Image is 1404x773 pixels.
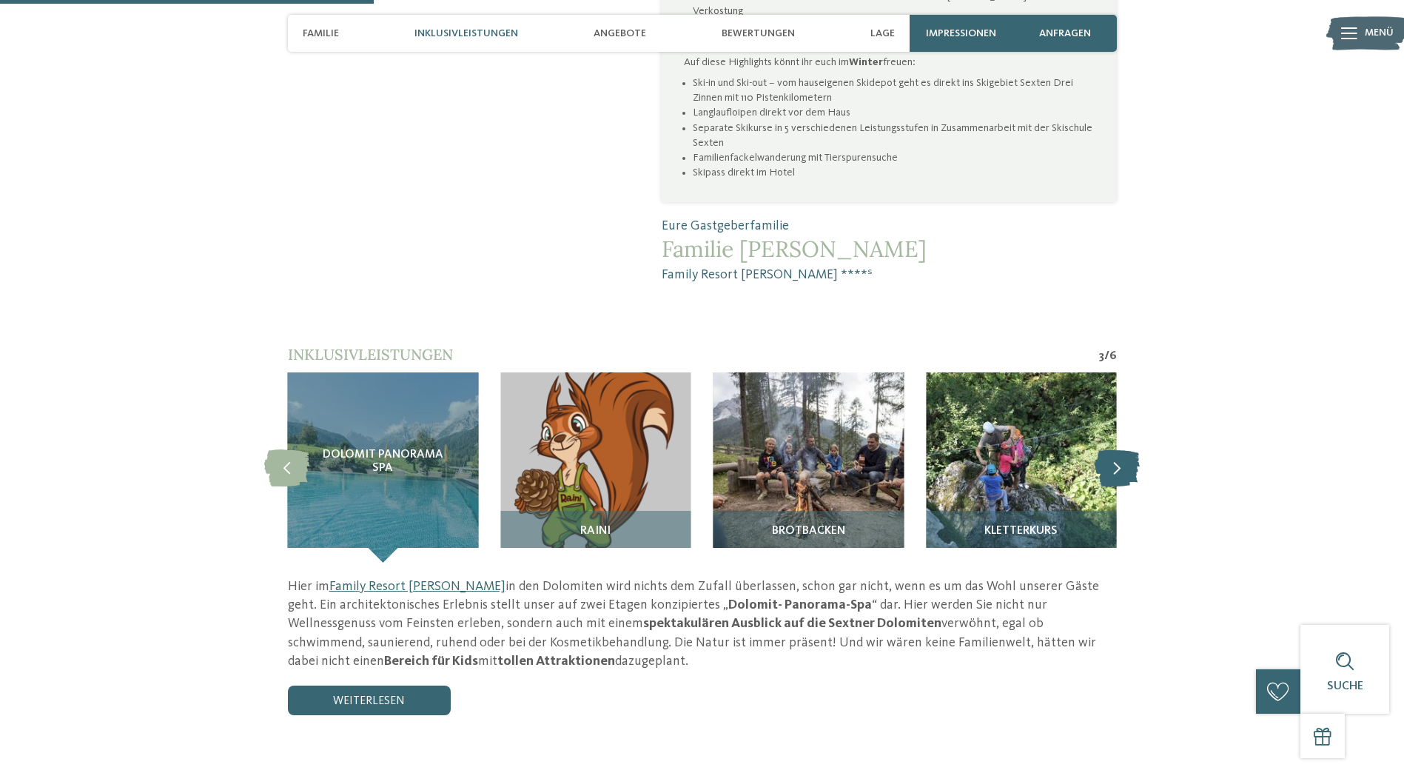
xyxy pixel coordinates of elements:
img: Unser Familienhotel in Sexten, euer Urlaubszuhause in den Dolomiten [926,372,1117,563]
li: Ski-in und Ski-out – vom hauseigenen Skidepot geht es direkt ins Skigebiet Sexten Drei Zinnen mit... [693,76,1094,105]
img: Unser Familienhotel in Sexten, euer Urlaubszuhause in den Dolomiten [713,372,904,563]
a: weiterlesen [288,686,451,715]
span: Inklusivleistungen [288,345,453,364]
span: Eure Gastgeberfamilie [662,217,1116,235]
span: Brotbacken [772,525,845,538]
p: Auf diese Highlights könnt ihr euch im freuen: [684,55,1094,70]
span: Angebote [594,27,646,40]
span: Familie [303,27,339,40]
p: Hier im in den Dolomiten wird nichts dem Zufall überlassen, schon gar nicht, wenn es um das Wohl ... [288,578,1117,671]
li: Familienfackelwanderung mit Tierspurensuche [693,150,1094,165]
span: RAINI [580,525,611,538]
span: Kletterkurs [984,525,1058,538]
span: 6 [1109,348,1117,364]
strong: Winter [849,57,883,67]
a: Family Resort [PERSON_NAME] [329,580,505,593]
li: Langlaufloipen direkt vor dem Haus [693,105,1094,120]
strong: spektakulären Ausblick auf die Sextner Dolomiten [643,617,941,630]
span: Familie [PERSON_NAME] [662,235,1116,262]
span: Suche [1327,680,1363,692]
span: Dolomit Panorama SPA [318,449,449,475]
li: Separate Skikurse in 5 verschiedenen Leistungsstufen in Zusammenarbeit mit der Skischule Sexten [693,121,1094,150]
strong: tollen Attraktionen [497,655,615,668]
span: 3 [1099,348,1104,364]
img: Unser Familienhotel in Sexten, euer Urlaubszuhause in den Dolomiten [500,372,691,563]
strong: Bereich für Kids [384,655,478,668]
span: Impressionen [926,27,996,40]
span: / [1104,348,1109,364]
span: Lage [870,27,895,40]
strong: Dolomit- Panorama-Spa [728,598,872,612]
span: Family Resort [PERSON_NAME] ****ˢ [662,266,1116,284]
span: anfragen [1039,27,1091,40]
li: Skipass direkt im Hotel [693,165,1094,180]
span: Bewertungen [722,27,795,40]
span: Inklusivleistungen [414,27,518,40]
